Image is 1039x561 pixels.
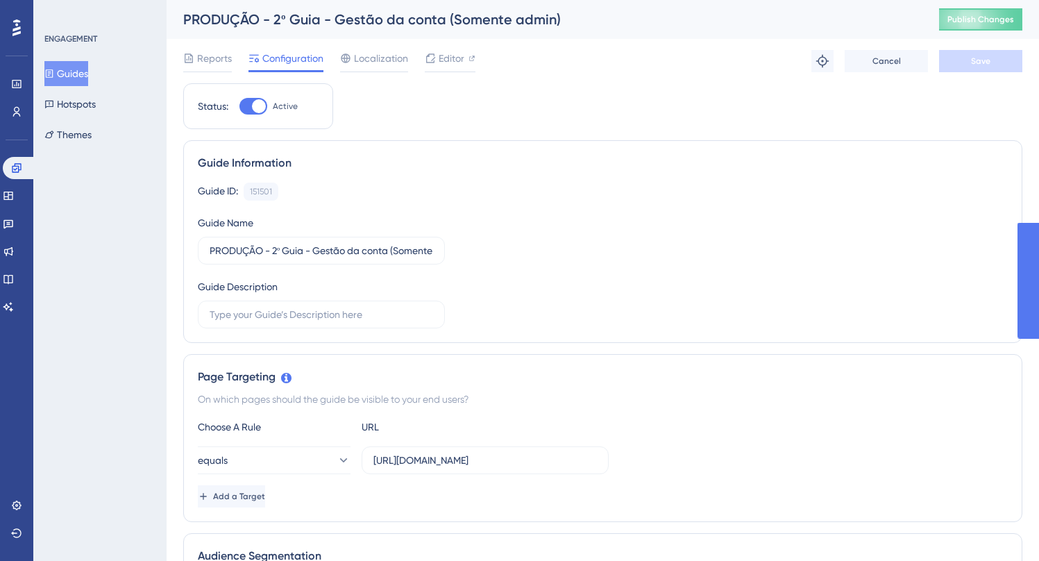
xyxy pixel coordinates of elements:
[439,50,464,67] span: Editor
[362,419,514,435] div: URL
[354,50,408,67] span: Localization
[183,10,904,29] div: PRODUÇÃO - 2º Guia - Gestão da conta (Somente admin)
[250,186,272,197] div: 151501
[213,491,265,502] span: Add a Target
[947,14,1014,25] span: Publish Changes
[273,101,298,112] span: Active
[197,50,232,67] span: Reports
[198,485,265,508] button: Add a Target
[373,453,597,468] input: yourwebsite.com/path
[198,155,1008,171] div: Guide Information
[872,56,901,67] span: Cancel
[210,243,433,258] input: Type your Guide’s Name here
[939,50,1022,72] button: Save
[198,391,1008,408] div: On which pages should the guide be visible to your end users?
[44,92,96,117] button: Hotspots
[981,506,1022,548] iframe: UserGuiding AI Assistant Launcher
[971,56,990,67] span: Save
[198,446,350,474] button: equals
[198,278,278,295] div: Guide Description
[845,50,928,72] button: Cancel
[198,215,253,231] div: Guide Name
[44,33,97,44] div: ENGAGEMENT
[198,98,228,115] div: Status:
[44,61,88,86] button: Guides
[198,369,1008,385] div: Page Targeting
[210,307,433,322] input: Type your Guide’s Description here
[198,419,350,435] div: Choose A Rule
[262,50,323,67] span: Configuration
[198,452,228,469] span: equals
[44,122,92,147] button: Themes
[198,183,238,201] div: Guide ID:
[939,8,1022,31] button: Publish Changes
